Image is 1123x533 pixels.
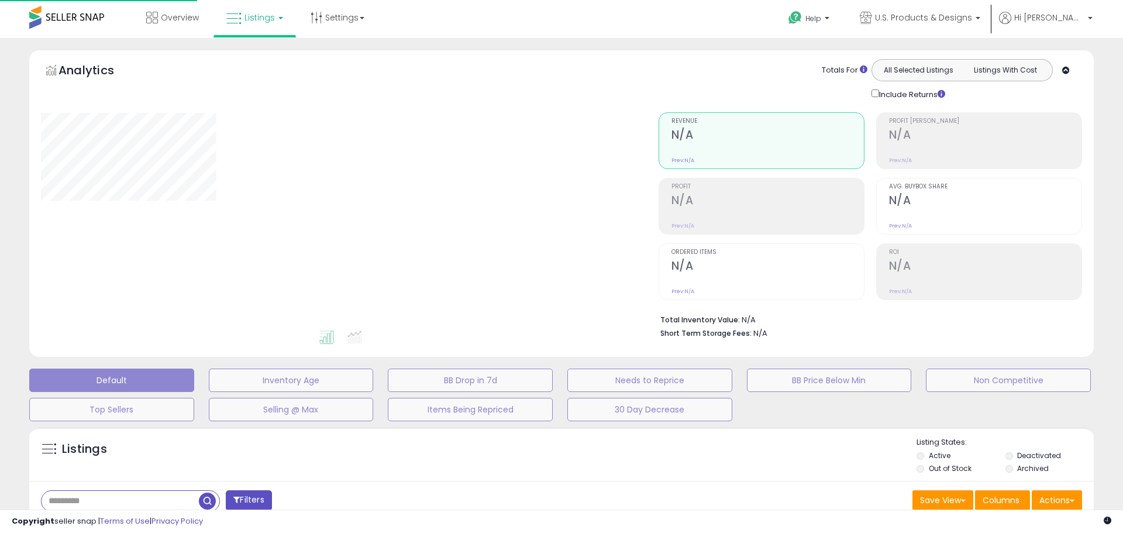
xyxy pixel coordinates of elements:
button: BB Drop in 7d [388,369,553,392]
a: Help [779,2,841,38]
a: Hi [PERSON_NAME] [999,12,1093,38]
span: Avg. Buybox Share [889,184,1081,190]
h2: N/A [671,128,864,144]
h2: N/A [671,259,864,275]
span: Overview [161,12,199,23]
small: Prev: N/A [671,157,694,164]
h2: N/A [889,259,1081,275]
span: Help [805,13,821,23]
button: Selling @ Max [209,398,374,421]
h2: N/A [889,194,1081,209]
button: Inventory Age [209,369,374,392]
small: Prev: N/A [889,222,912,229]
button: Non Competitive [926,369,1091,392]
span: Hi [PERSON_NAME] [1014,12,1084,23]
h2: N/A [889,128,1081,144]
span: Profit [671,184,864,190]
div: Include Returns [863,87,959,101]
button: Listings With Cost [962,63,1049,78]
b: Short Term Storage Fees: [660,328,752,338]
span: U.S. Products & Designs [875,12,972,23]
div: seller snap | | [12,516,203,527]
button: Needs to Reprice [567,369,732,392]
button: All Selected Listings [875,63,962,78]
span: Listings [244,12,275,23]
small: Prev: N/A [889,157,912,164]
button: Top Sellers [29,398,194,421]
span: Profit [PERSON_NAME] [889,118,1081,125]
b: Total Inventory Value: [660,315,740,325]
strong: Copyright [12,515,54,527]
small: Prev: N/A [671,222,694,229]
button: BB Price Below Min [747,369,912,392]
div: Totals For [822,65,867,76]
h5: Analytics [58,62,137,81]
button: Default [29,369,194,392]
span: Ordered Items [671,249,864,256]
h2: N/A [671,194,864,209]
button: Items Being Repriced [388,398,553,421]
small: Prev: N/A [671,288,694,295]
span: ROI [889,249,1081,256]
i: Get Help [788,11,802,25]
span: N/A [753,328,767,339]
button: 30 Day Decrease [567,398,732,421]
small: Prev: N/A [889,288,912,295]
span: Revenue [671,118,864,125]
li: N/A [660,312,1073,326]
